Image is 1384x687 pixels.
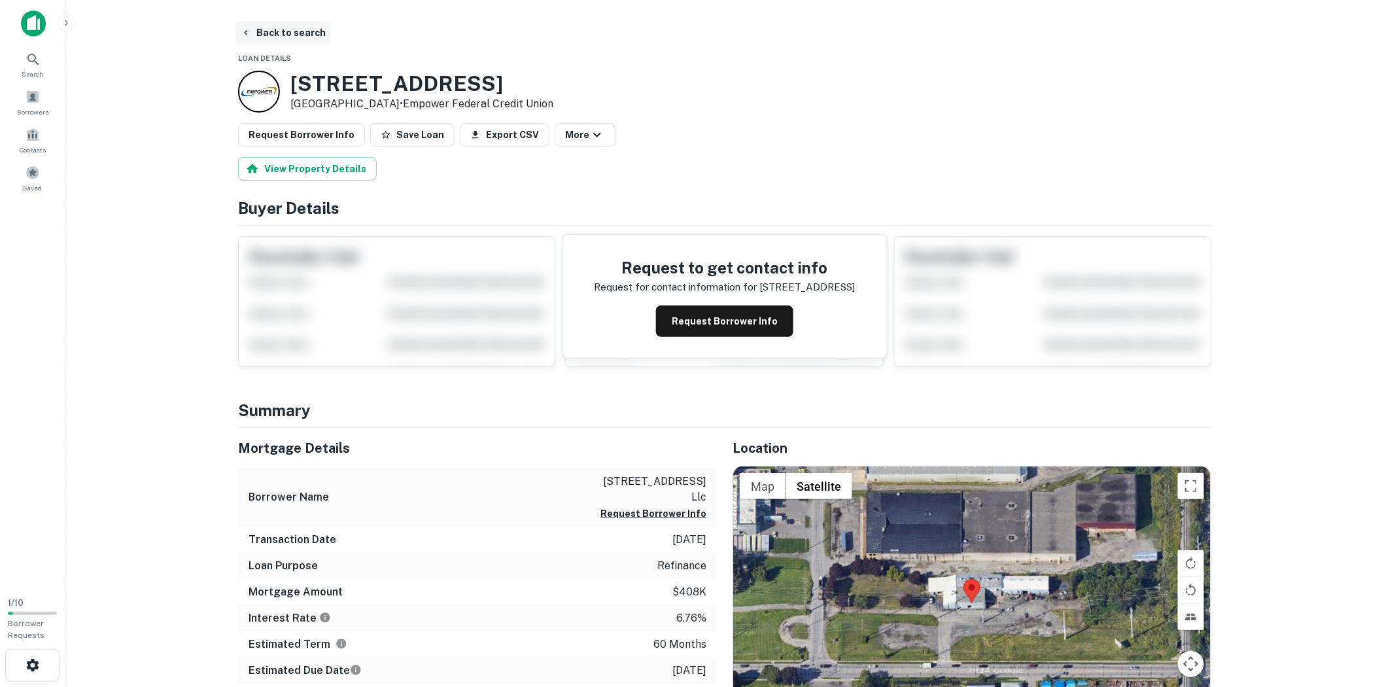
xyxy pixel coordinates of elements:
h4: Buyer Details [238,196,1211,220]
button: Rotate map clockwise [1178,550,1204,576]
p: [STREET_ADDRESS] [760,279,856,295]
p: [STREET_ADDRESS] llc [589,474,706,505]
h3: [STREET_ADDRESS] [290,71,553,96]
h5: Mortgage Details [238,438,717,458]
span: Borrower Requests [8,619,44,640]
h6: Borrower Name [249,489,329,505]
h6: Estimated Term [249,637,347,652]
h4: Request to get contact info [595,256,856,279]
p: refinance [657,558,706,574]
h6: Estimated Due Date [249,663,362,678]
h6: Interest Rate [249,610,331,626]
svg: Estimate is based on a standard schedule for this type of loan. [350,664,362,676]
button: Toggle fullscreen view [1178,473,1204,499]
button: Request Borrower Info [238,123,365,147]
h4: Summary [238,398,1211,422]
p: [DATE] [672,532,706,548]
iframe: Chat Widget [1319,582,1384,645]
p: Request for contact information for [595,279,757,295]
p: [GEOGRAPHIC_DATA] • [290,96,553,112]
button: Rotate map counterclockwise [1178,577,1204,603]
p: 6.76% [676,610,706,626]
svg: The interest rates displayed on the website are for informational purposes only and may be report... [319,612,331,624]
a: Empower Federal Credit Union [403,97,553,110]
button: Map camera controls [1178,651,1204,677]
h5: Location [733,438,1211,458]
a: Saved [4,160,61,196]
span: Borrowers [17,107,48,117]
h6: Mortgage Amount [249,584,343,600]
img: capitalize-icon.png [21,10,46,37]
span: Search [22,69,44,79]
button: Save Loan [370,123,455,147]
span: Loan Details [238,54,291,62]
a: Contacts [4,122,61,158]
h6: Loan Purpose [249,558,318,574]
button: Tilt map [1178,604,1204,630]
span: 1 / 10 [8,598,24,608]
button: Show street map [740,473,786,499]
svg: Term is based on a standard schedule for this type of loan. [336,638,347,650]
button: View Property Details [238,157,377,181]
button: Request Borrower Info [656,306,793,337]
button: More [555,123,615,147]
button: Show satellite imagery [786,473,852,499]
p: 60 months [653,637,706,652]
p: $408k [672,584,706,600]
a: Borrowers [4,84,61,120]
p: [DATE] [672,663,706,678]
h6: Transaction Date [249,532,336,548]
span: Saved [24,183,43,193]
button: Export CSV [460,123,549,147]
span: Contacts [20,145,46,155]
button: Request Borrower Info [600,506,706,521]
a: Search [4,46,61,82]
button: Back to search [235,21,331,44]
